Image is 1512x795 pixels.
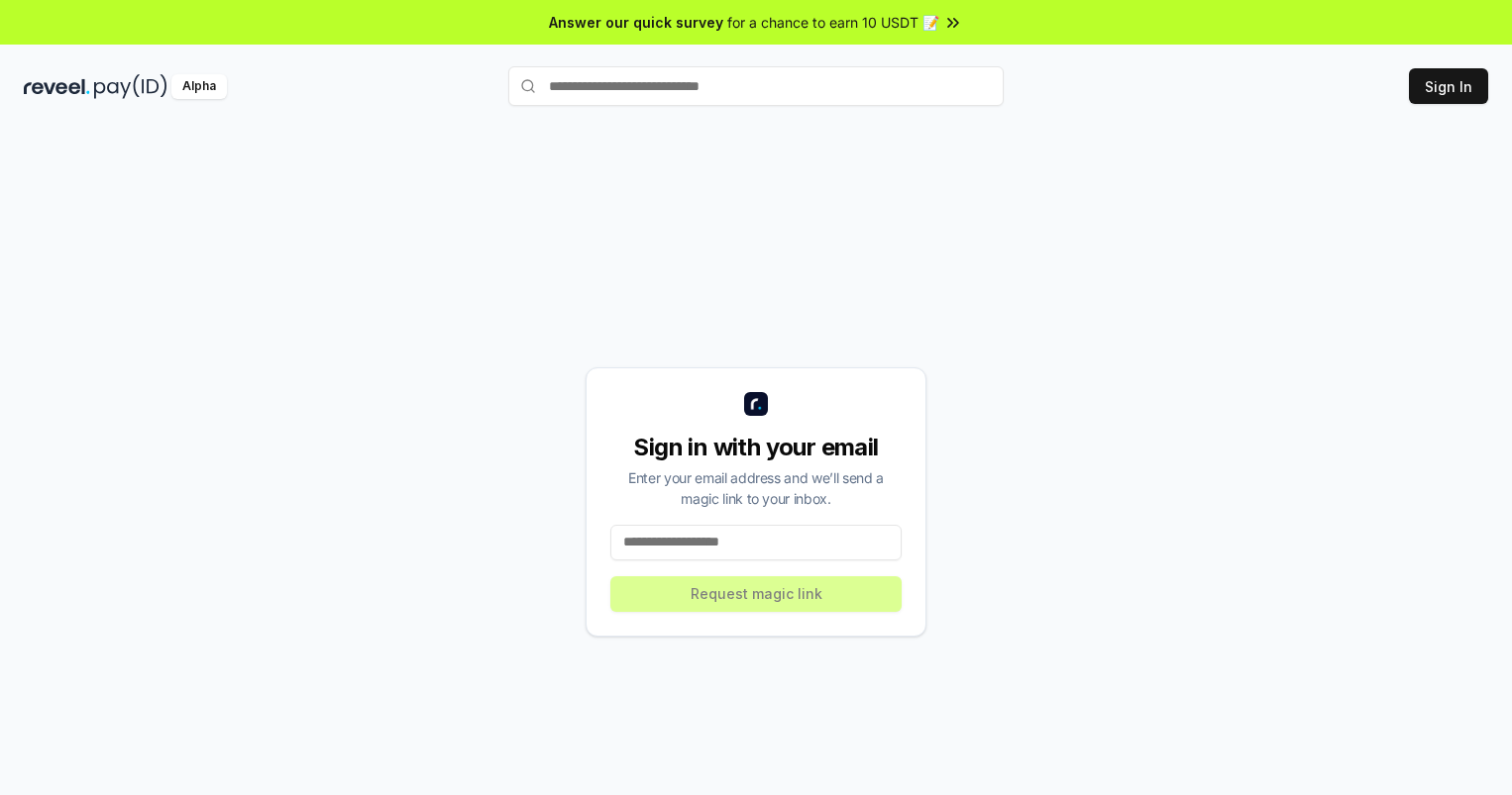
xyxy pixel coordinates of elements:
span: for a chance to earn 10 USDT 📝 [727,12,939,33]
span: Answer our quick survey [549,12,723,33]
img: reveel_dark [24,74,90,99]
button: Sign In [1409,68,1488,104]
div: Enter your email address and we’ll send a magic link to your inbox. [610,467,902,509]
img: pay_id [94,74,167,99]
div: Sign in with your email [610,432,902,463]
img: logo_small [744,392,768,416]
div: Alpha [171,74,227,99]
